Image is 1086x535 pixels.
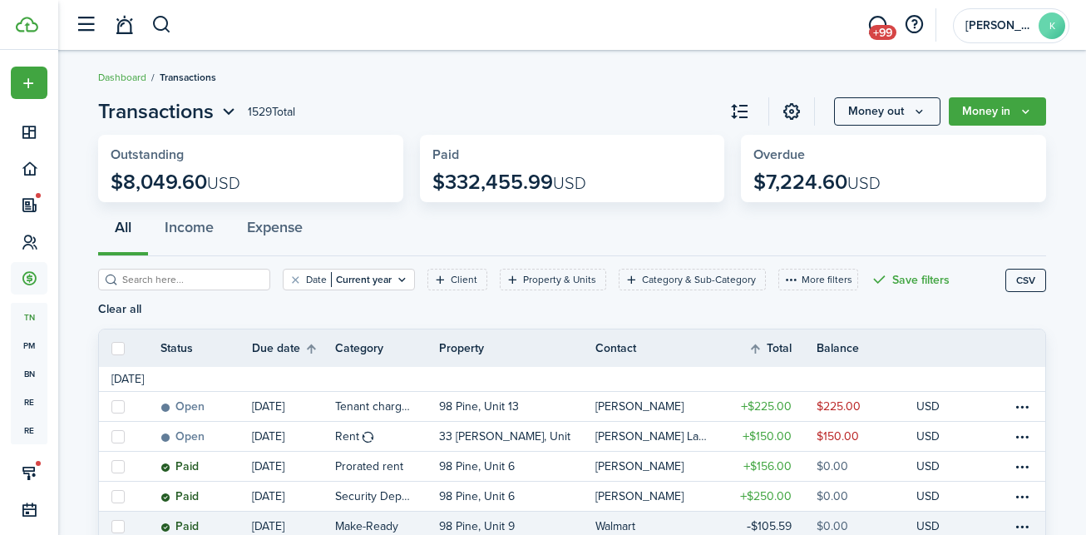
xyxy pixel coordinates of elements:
th: Sort [748,339,817,359]
table-info-title: Security Deposit [335,488,414,505]
span: Kimberly [965,20,1032,32]
p: $332,455.99 [432,171,586,194]
widget-stats-title: Overdue [753,147,1034,162]
table-info-title: Prorated rent [335,458,403,475]
span: USD [207,171,240,196]
th: Contact [595,339,717,357]
th: Balance [817,339,916,357]
filter-tag-label: Property & Units [523,272,596,287]
table-amount-title: $156.00 [743,458,792,475]
a: 33 [PERSON_NAME], Unit 1E [439,422,595,451]
th: Status [160,339,252,357]
a: 98 Pine, Unit 6 [439,482,595,511]
widget-stats-title: Outstanding [111,147,391,162]
a: $0.00 [817,482,916,511]
span: +99 [869,25,896,40]
p: 98 Pine, Unit 13 [439,398,519,415]
button: Open menu [949,97,1046,126]
a: tn [11,303,47,331]
p: USD [916,518,940,535]
p: USD [916,488,940,505]
th: Property [439,339,595,357]
table-amount-title: $105.59 [747,518,792,535]
p: [DATE] [252,518,284,535]
table-profile-info-text: [PERSON_NAME] [595,400,684,414]
button: Clear filter [289,273,303,286]
button: Open menu [11,67,47,99]
p: [DATE] [252,398,284,415]
table-profile-info-text: [PERSON_NAME] [595,460,684,473]
span: re [11,416,47,444]
button: Open sidebar [70,9,101,41]
status: Paid [160,490,199,503]
a: USD [916,422,962,451]
button: CSV [1005,269,1046,292]
a: 98 Pine, Unit 13 [439,392,595,421]
a: Paid [160,452,252,481]
a: re [11,388,47,416]
filter-tag-label: Date [306,272,327,287]
table-profile-info-text: Walmart [595,520,635,533]
button: Open resource center [900,11,928,39]
a: $150.00 [817,422,916,451]
a: Open [160,422,252,451]
p: [DATE] [252,458,284,475]
a: Notifications [108,4,140,47]
input: Search here... [118,272,264,288]
status: Open [160,430,205,443]
p: USD [916,398,940,415]
a: [DATE] [252,392,335,421]
a: [PERSON_NAME] [595,392,717,421]
span: USD [847,171,881,196]
button: Expense [230,206,319,256]
a: Security Deposit [335,482,439,511]
p: USD [916,458,940,475]
p: 98 Pine, Unit 6 [439,488,515,505]
a: $150.00 [717,422,817,451]
button: Transactions [98,97,239,126]
a: 98 Pine, Unit 6 [439,452,595,481]
a: pm [11,331,47,359]
button: Save filters [871,269,950,290]
a: USD [916,452,962,481]
p: [DATE] [252,428,284,445]
a: [DATE] [252,452,335,481]
table-info-title: Tenant charges & fees [335,398,414,415]
button: Search [151,11,172,39]
button: Open menu [834,97,940,126]
a: [DATE] [252,482,335,511]
filter-tag: Open filter [619,269,766,290]
header-page-total: 1529 Total [248,103,295,121]
th: Sort [252,339,335,359]
table-amount-description: $0.00 [817,518,848,535]
widget-stats-title: Paid [432,147,713,162]
p: 98 Pine, Unit 6 [439,458,515,475]
p: $7,224.60 [753,171,881,194]
table-amount-description: $0.00 [817,458,848,475]
a: Prorated rent [335,452,439,481]
a: Rent [335,422,439,451]
a: bn [11,359,47,388]
span: USD [553,171,586,196]
span: Transactions [160,70,216,85]
a: Messaging [861,4,893,47]
a: $156.00 [717,452,817,481]
table-amount-description: $0.00 [817,488,848,505]
a: USD [916,392,962,421]
p: $8,049.60 [111,171,240,194]
avatar-text: K [1039,12,1065,39]
p: 33 [PERSON_NAME], Unit 1E [439,428,570,445]
filter-tag-value: Current year [331,272,392,287]
table-info-title: Rent [335,428,359,445]
status: Open [160,400,205,414]
a: $225.00 [717,392,817,421]
button: Clear all [98,303,141,316]
button: More filters [778,269,858,290]
button: Money out [834,97,940,126]
table-profile-info-text: [PERSON_NAME] Last [595,430,707,443]
a: [PERSON_NAME] [595,482,717,511]
button: Income [148,206,230,256]
button: Money in [949,97,1046,126]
